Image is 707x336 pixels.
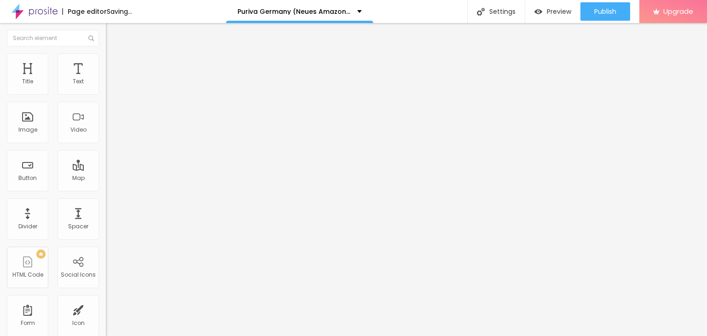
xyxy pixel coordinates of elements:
button: Publish [580,2,630,21]
iframe: Editor [106,23,707,336]
img: Icone [477,8,485,16]
div: Divider [18,223,37,230]
div: Spacer [68,223,88,230]
div: Title [22,78,33,85]
div: Form [21,320,35,326]
div: HTML Code [12,272,43,278]
img: view-1.svg [534,8,542,16]
div: Icon [72,320,85,326]
div: Map [72,175,85,181]
div: Social Icons [61,272,96,278]
input: Search element [7,30,99,46]
div: Saving... [107,8,132,15]
span: Upgrade [663,7,693,15]
img: Icone [88,35,94,41]
span: Preview [547,8,571,15]
div: Text [73,78,84,85]
button: Preview [525,2,580,21]
div: Page editor [62,8,107,15]
div: Video [70,127,87,133]
p: Puriva Germany (Neues Amazon 2025) Ehrliche Meinungen echter Benutzer! [238,8,350,15]
div: Image [18,127,37,133]
div: Button [18,175,37,181]
span: Publish [594,8,616,15]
